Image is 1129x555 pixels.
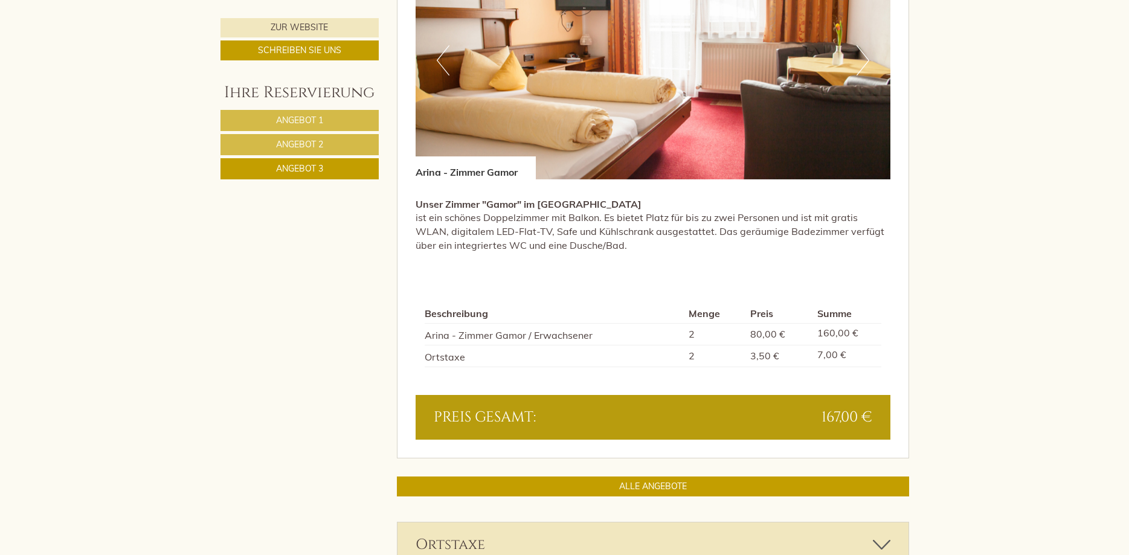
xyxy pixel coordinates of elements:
[220,18,379,37] a: Zur Website
[684,345,745,367] td: 2
[416,197,890,252] p: ist ein schönes Doppelzimmer mit Balkon. Es bietet Platz für bis zu zwei Personen und ist mit gra...
[812,323,881,345] td: 160,00 €
[425,304,684,323] th: Beschreibung
[425,407,653,428] div: Preis gesamt:
[822,407,872,428] span: 167,00 €
[684,323,745,345] td: 2
[437,45,449,75] button: Previous
[276,163,323,174] span: Angebot 3
[416,156,536,179] div: Arina - Zimmer Gamor
[857,45,869,75] button: Next
[220,40,379,60] a: Schreiben Sie uns
[425,345,684,367] td: Ortstaxe
[812,304,881,323] th: Summe
[750,328,785,340] span: 80,00 €
[745,304,812,323] th: Preis
[220,82,379,104] div: Ihre Reservierung
[750,350,779,362] span: 3,50 €
[416,198,642,210] strong: Unser Zimmer "Gamor" im [GEOGRAPHIC_DATA]
[397,476,909,496] a: ALLE ANGEBOTE
[276,115,323,126] span: Angebot 1
[684,304,745,323] th: Menge
[425,323,684,345] td: Arina - Zimmer Gamor / Erwachsener
[812,345,881,367] td: 7,00 €
[276,139,323,150] span: Angebot 2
